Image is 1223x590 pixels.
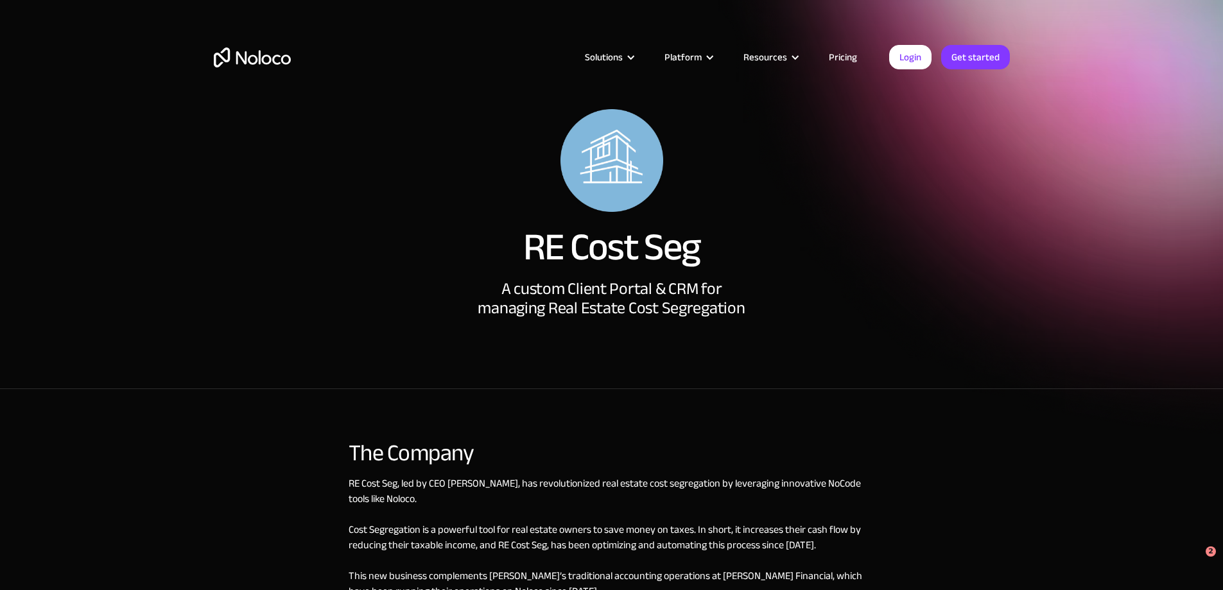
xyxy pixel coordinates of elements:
a: Get started [941,45,1010,69]
div: Resources [743,49,787,65]
div: Solutions [569,49,648,65]
h1: RE Cost Seg [523,228,700,266]
a: Pricing [813,49,873,65]
iframe: Intercom live chat [1179,546,1210,577]
div: Platform [664,49,702,65]
div: Solutions [585,49,623,65]
span: 2 [1206,546,1216,557]
div: Resources [727,49,813,65]
a: Login [889,45,932,69]
a: home [214,48,291,67]
div: The Company [349,440,875,466]
div: A custom Client Portal & CRM for managing Real Estate Cost Segregation [478,279,745,318]
div: Platform [648,49,727,65]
